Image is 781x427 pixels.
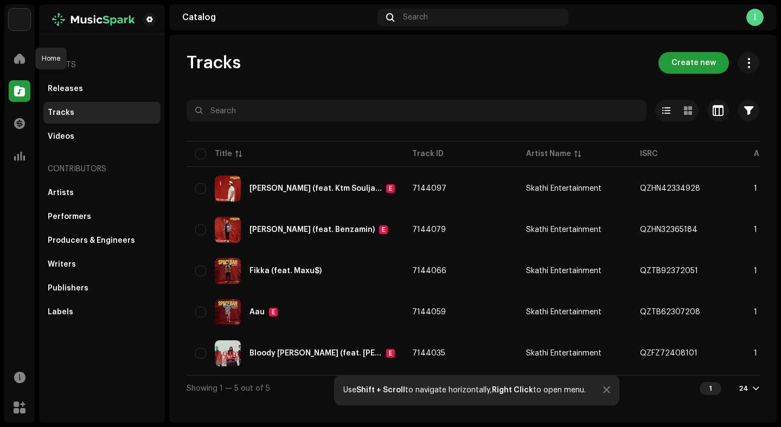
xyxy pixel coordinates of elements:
re-m-nav-item: Videos [43,126,161,147]
span: Showing 1 — 5 out of 5 [187,385,270,392]
span: Skathi Entertainment [526,226,623,234]
input: Search [187,100,646,121]
re-m-nav-item: Releases [43,78,161,100]
img: 8aeebb41-a414-497e-9049-0e8bc5c96bcd [215,217,241,243]
div: Writers [48,260,76,269]
re-m-nav-item: Writers [43,254,161,275]
img: b012e8be-3435-4c6f-a0fa-ef5940768437 [48,13,139,26]
span: Search [403,13,428,22]
re-m-nav-item: Labels [43,301,161,323]
div: Naya Suruwat (feat. Ktm Souljah) [249,185,382,192]
div: Publishers [48,284,88,293]
re-m-nav-item: Tracks [43,102,161,124]
div: Skathi Entertainment [526,308,601,316]
div: QZTB62307208 [640,308,700,316]
re-m-nav-item: Performers [43,206,161,228]
span: 7144059 [412,308,446,316]
span: 7144066 [412,267,446,275]
div: Skathi Entertainment [526,185,601,192]
button: Create new [658,52,729,74]
re-m-nav-item: Artists [43,182,161,204]
div: E [386,184,395,193]
div: QZTB92372051 [640,267,698,275]
div: Labels [48,308,73,316]
div: Catalog [182,13,373,22]
div: Artist Name [526,148,571,159]
div: 24 [739,384,748,393]
span: Skathi Entertainment [526,308,623,316]
span: 7144079 [412,226,446,234]
div: Skathi Entertainment [526,350,601,357]
span: 7144035 [412,350,445,357]
div: Tracks [48,108,74,117]
div: QZFZ72408101 [640,350,697,357]
span: Skathi Entertainment [526,185,623,192]
div: I [746,9,764,26]
strong: Shift + Scroll [356,386,405,394]
div: Mafiii (feat. Benzamin) [249,226,375,234]
span: Skathi Entertainment [526,267,623,275]
div: QZHN42334928 [640,185,700,192]
div: QZHN32365184 [640,226,697,234]
span: 7144097 [412,185,446,192]
div: Skathi Entertainment [526,226,601,234]
span: Create new [671,52,716,74]
span: Tracks [187,52,241,74]
div: Producers & Engineers [48,236,135,245]
re-m-nav-item: Producers & Engineers [43,230,161,251]
div: Use to navigate horizontally, to open menu. [343,386,586,394]
img: 449831ef-3e29-441c-919d-7860c5f28dfe [215,258,241,284]
img: c1a57d10-26e4-43cc-89c6-75b86e56cd27 [215,340,241,366]
div: Bloody Mary (feat. Zirrana & The Phoenixmob) [249,350,382,357]
re-a-nav-header: Contributors [43,156,161,182]
img: 7cc88609-0de5-4a46-9b22-adaf287bb36e [215,299,241,325]
div: Title [215,148,232,159]
div: Skathi Entertainment [526,267,601,275]
div: E [386,349,395,358]
div: 1 [700,382,721,395]
div: Performers [48,212,91,221]
img: bc4c4277-71b2-49c5-abdf-ca4e9d31f9c1 [9,9,30,30]
div: Fikka (feat. Maxu$) [249,267,322,275]
div: Videos [48,132,74,141]
div: Artists [48,189,74,197]
div: E [269,308,278,316]
strong: Right Click [492,386,533,394]
div: Releases [48,85,83,93]
div: Aau [249,308,265,316]
span: Skathi Entertainment [526,350,623,357]
re-m-nav-item: Publishers [43,277,161,299]
div: E [379,225,388,234]
img: d356e4d1-732b-4507-895e-ed9420bbbea6 [215,176,241,202]
re-a-nav-header: Assets [43,52,161,78]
